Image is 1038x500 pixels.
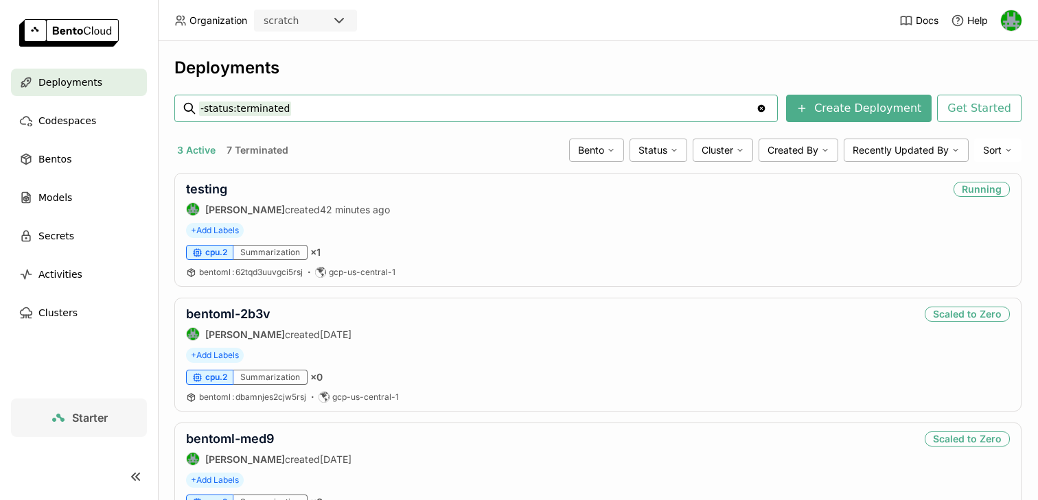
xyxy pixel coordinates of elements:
[72,411,108,425] span: Starter
[11,261,147,288] a: Activities
[569,139,624,162] div: Bento
[233,370,308,385] div: Summarization
[937,95,1022,122] button: Get Started
[264,14,299,27] div: scratch
[11,222,147,250] a: Secrets
[38,305,78,321] span: Clusters
[954,182,1010,197] div: Running
[189,14,247,27] span: Organization
[320,329,351,340] span: [DATE]
[38,228,74,244] span: Secrets
[1001,10,1022,31] img: Sean Hickey
[199,392,306,403] a: bentoml:dbamnjes2cjw5rsj
[19,19,119,47] img: logo
[186,182,227,196] a: testing
[11,184,147,211] a: Models
[310,246,321,259] span: × 1
[232,267,234,277] span: :
[187,453,199,465] img: Sean Hickey
[199,392,306,402] span: bentoml dbamnjes2cjw5rsj
[853,144,949,156] span: Recently Updated By
[199,267,303,278] a: bentoml:62tqd3uuvgci5rsj
[205,204,285,215] strong: [PERSON_NAME]
[199,267,303,277] span: bentoml 62tqd3uuvgci5rsj
[756,103,767,114] svg: Clear value
[233,245,308,260] div: Summarization
[967,14,988,27] span: Help
[844,139,969,162] div: Recently Updated By
[702,144,733,156] span: Cluster
[983,144,1002,156] span: Sort
[224,141,291,159] button: 7 Terminated
[786,95,932,122] button: Create Deployment
[186,473,244,488] span: +Add Labels
[332,392,399,403] span: gcp-us-central-1
[320,453,351,465] span: [DATE]
[38,112,96,129] span: Codespaces
[186,348,244,363] span: +Add Labels
[11,107,147,134] a: Codespaces
[205,247,227,258] span: cpu.2
[925,307,1010,322] div: Scaled to Zero
[174,58,1022,78] div: Deployments
[187,203,199,215] img: Sean Hickey
[11,145,147,173] a: Bentos
[925,431,1010,447] div: Scaled to Zero
[174,141,218,159] button: 3 Active
[38,151,71,167] span: Bentos
[693,139,753,162] div: Cluster
[38,74,102,91] span: Deployments
[187,328,199,340] img: Sean Hickey
[320,204,390,215] span: 42 minutes ago
[205,453,285,465] strong: [PERSON_NAME]
[186,452,351,466] div: created
[11,299,147,326] a: Clusters
[899,14,938,27] a: Docs
[11,69,147,96] a: Deployments
[186,327,351,341] div: created
[329,267,395,278] span: gcp-us-central-1
[974,139,1022,162] div: Sort
[38,266,82,283] span: Activities
[205,329,285,340] strong: [PERSON_NAME]
[916,14,938,27] span: Docs
[759,139,838,162] div: Created By
[951,14,988,27] div: Help
[310,371,323,383] span: × 0
[205,372,227,383] span: cpu.2
[186,202,390,216] div: created
[38,189,72,206] span: Models
[199,97,756,119] input: Search
[186,307,270,321] a: bentoml-2b3v
[638,144,667,156] span: Status
[630,139,687,162] div: Status
[11,398,147,437] a: Starter
[768,144,818,156] span: Created By
[300,14,301,28] input: Selected scratch.
[232,392,234,402] span: :
[578,144,604,156] span: Bento
[186,431,275,446] a: bentoml-med9
[186,223,244,238] span: +Add Labels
